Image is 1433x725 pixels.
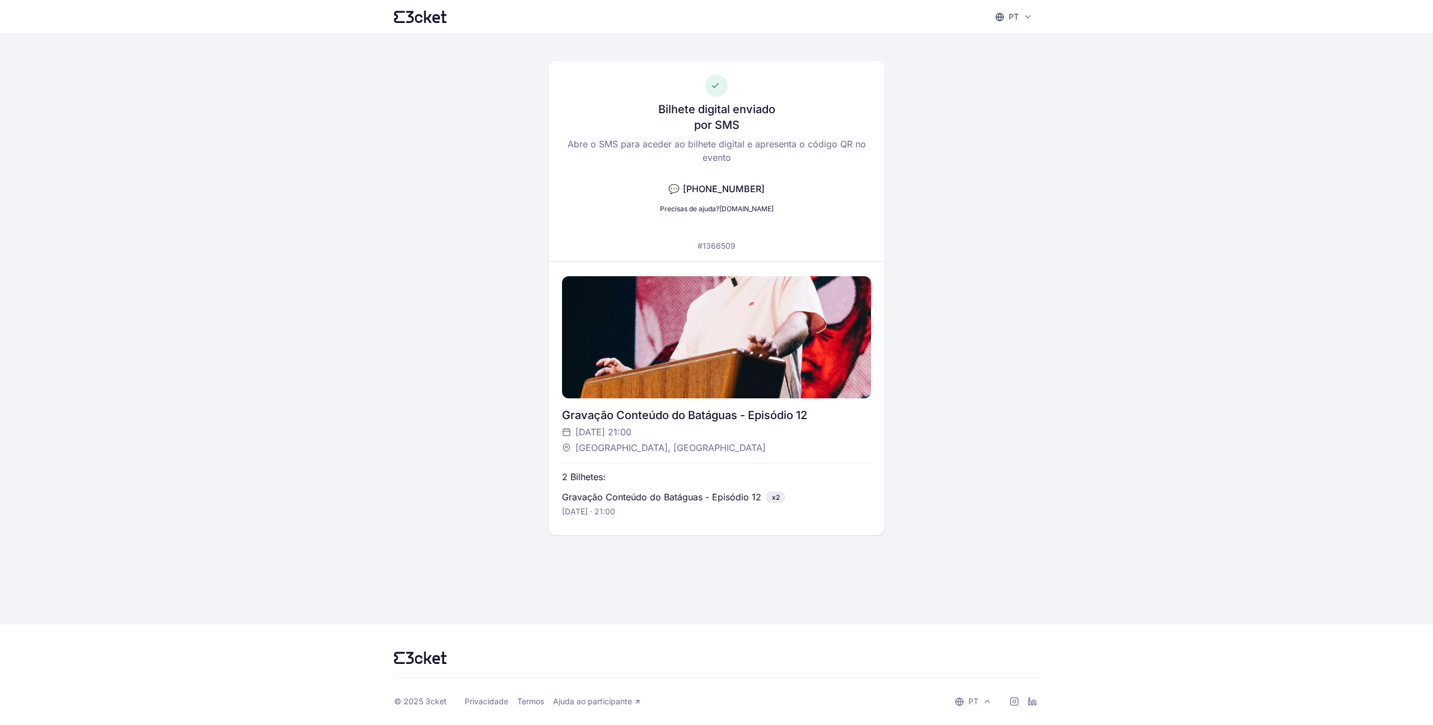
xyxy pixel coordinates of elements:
[668,183,680,194] span: 💬
[394,696,447,707] div: © 2025 3cket
[562,470,606,484] p: 2 Bilhetes:
[697,240,736,252] p: #1366509
[562,137,870,164] p: Abre o SMS para aceder ao bilhete digital e apresenta o código QR no evento
[1009,11,1019,22] p: pt
[575,441,766,454] span: [GEOGRAPHIC_DATA], [GEOGRAPHIC_DATA]
[658,101,775,117] h3: Bilhete digital enviado
[562,506,615,517] p: [DATE] · 21:00
[553,696,641,707] a: Ajuda ao participante
[694,117,739,133] h3: por SMS
[562,407,870,423] div: Gravação Conteúdo do Batáguas - Episódio 12
[553,696,632,707] span: Ajuda ao participante
[465,696,508,707] a: Privacidade
[968,696,978,707] p: pt
[683,183,765,194] span: [PHONE_NUMBER]
[660,205,719,213] span: Precisas de ajuda?
[575,425,631,439] span: [DATE] 21:00
[766,491,785,503] span: x2
[562,490,761,504] p: Gravação Conteúdo do Batáguas - Episódio 12
[517,696,544,707] a: Termos
[719,205,774,213] a: [DOMAIN_NAME]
